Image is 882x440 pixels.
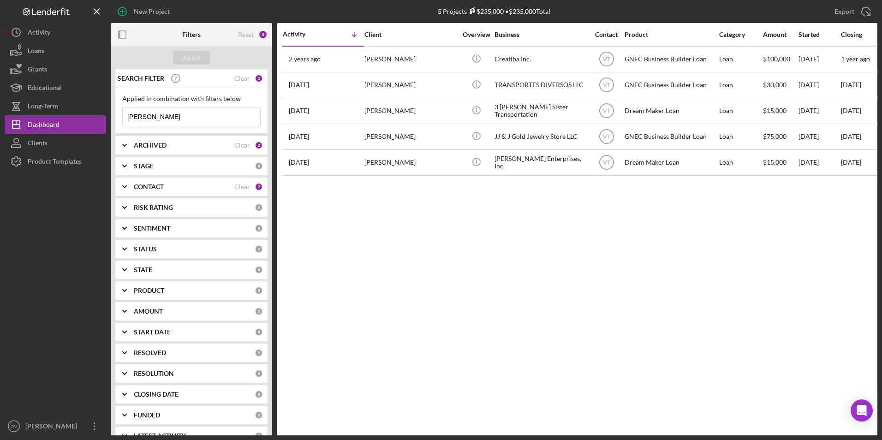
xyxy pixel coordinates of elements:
b: Filters [182,31,201,38]
text: VT [603,82,610,89]
div: Product Templates [28,152,82,173]
div: Clear [234,183,250,190]
div: 0 [255,349,263,357]
div: Loan [719,47,762,71]
button: Product Templates [5,152,106,171]
time: 2023-01-12 18:21 [289,81,309,89]
div: GNEC Business Builder Loan [625,125,717,149]
div: 0 [255,432,263,440]
div: [PERSON_NAME] [364,99,457,123]
div: 0 [255,203,263,212]
div: Activity [283,30,323,38]
div: Started [799,31,840,38]
div: Open Intercom Messenger [851,399,873,422]
b: RISK RATING [134,204,173,211]
time: 2024-01-25 17:43 [289,55,321,63]
div: [DATE] [799,125,840,149]
div: Loan [719,150,762,175]
div: JJ & J Gold Jewelry Store LLC [495,125,587,149]
div: [PERSON_NAME] [364,125,457,149]
div: Category [719,31,762,38]
text: VT [603,160,610,166]
span: $15,000 [763,107,787,114]
div: 0 [255,224,263,232]
div: [DATE] [799,47,840,71]
button: Dashboard [5,115,106,134]
a: Loans [5,42,106,60]
div: 0 [255,266,263,274]
div: Dashboard [28,115,60,136]
button: Apply [173,51,210,65]
button: Educational [5,78,106,97]
div: Grants [28,60,47,81]
text: VT [603,56,610,63]
time: [DATE] [841,132,861,140]
b: FUNDED [134,411,160,419]
text: VT [603,108,610,114]
div: Client [364,31,457,38]
button: Clients [5,134,106,152]
span: $30,000 [763,81,787,89]
div: [DATE] [799,73,840,97]
button: Grants [5,60,106,78]
time: [DATE] [841,158,861,166]
b: PRODUCT [134,287,164,294]
div: Dream Maker Loan [625,99,717,123]
div: Clear [234,75,250,82]
b: STAGE [134,162,154,170]
div: 2 [255,141,263,149]
div: Business [495,31,587,38]
div: Export [834,2,854,21]
div: [PERSON_NAME] Enterprises, Inc. [495,150,587,175]
time: 2022-10-24 01:09 [289,107,309,114]
div: Creatiba Inc. [495,47,587,71]
div: Applied in combination with filters below [122,95,261,102]
b: RESOLVED [134,349,166,357]
div: New Project [134,2,170,21]
a: Activity [5,23,106,42]
b: SENTIMENT [134,225,170,232]
div: Dream Maker Loan [625,150,717,175]
div: [PERSON_NAME] [364,73,457,97]
b: AMOUNT [134,308,163,315]
span: $75,000 [763,132,787,140]
time: 2022-07-21 02:34 [289,133,309,140]
div: 0 [255,328,263,336]
div: TRANSPORTES DIVERSOS LLC [495,73,587,97]
div: Overview [459,31,494,38]
div: 2 [255,183,263,191]
b: STATE [134,266,152,274]
div: [DATE] [799,150,840,175]
div: Reset [238,31,254,38]
button: New Project [111,2,179,21]
button: OV[PERSON_NAME] [5,417,106,435]
div: 1 [255,74,263,83]
div: $235,000 [467,7,504,15]
button: Long-Term [5,97,106,115]
b: LATEST ACTIVITY [134,432,186,440]
div: Loan [719,125,762,149]
div: 0 [255,162,263,170]
text: OV [11,424,17,429]
div: Educational [28,78,62,99]
text: VT [603,134,610,140]
div: 5 Projects • $235,000 Total [438,7,550,15]
div: Clients [28,134,48,155]
b: STATUS [134,245,157,253]
time: 1 year ago [841,55,870,63]
b: CONTACT [134,183,164,190]
div: 0 [255,390,263,398]
div: Long-Term [28,97,58,118]
div: [DATE] [799,99,840,123]
time: [DATE] [841,107,861,114]
div: Product [625,31,717,38]
div: Activity [28,23,50,44]
div: Amount [763,31,798,38]
div: 0 [255,307,263,315]
div: Loans [28,42,44,62]
div: Loan [719,73,762,97]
